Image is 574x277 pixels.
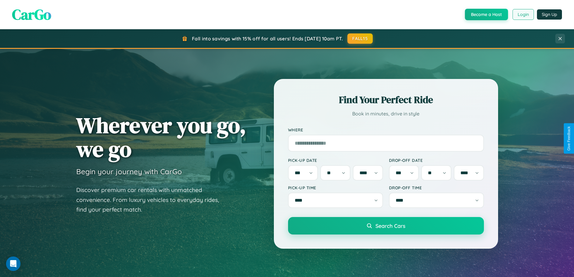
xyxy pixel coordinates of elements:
label: Where [288,127,484,132]
label: Pick-up Date [288,158,383,163]
label: Pick-up Time [288,185,383,190]
button: Search Cars [288,217,484,235]
span: Search Cars [375,222,405,229]
button: Sign Up [537,9,562,20]
h2: Find Your Perfect Ride [288,93,484,106]
button: FALL15 [347,33,373,44]
div: Give Feedback [567,126,571,151]
label: Drop-off Time [389,185,484,190]
h3: Begin your journey with CarGo [76,167,182,176]
p: Book in minutes, drive in style [288,109,484,118]
span: Fall into savings with 15% off for all users! Ends [DATE] 10am PT. [192,36,343,42]
h1: Wherever you go, we go [76,113,246,161]
button: Become a Host [465,9,508,20]
p: Discover premium car rentals with unmatched convenience. From luxury vehicles to everyday rides, ... [76,185,227,215]
button: Login [513,9,534,20]
label: Drop-off Date [389,158,484,163]
div: Open Intercom Messenger [6,257,20,271]
span: CarGo [12,5,51,24]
